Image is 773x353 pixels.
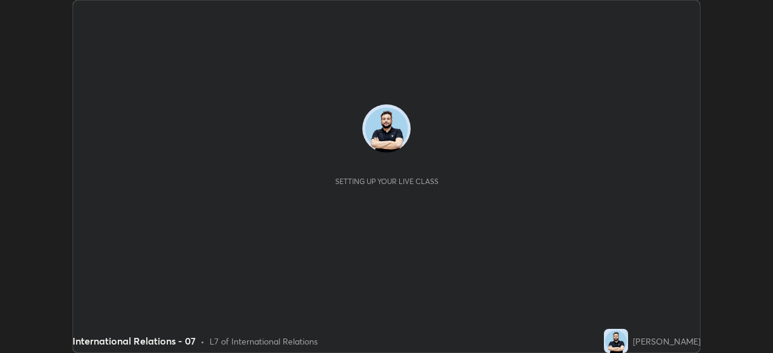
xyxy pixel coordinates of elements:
div: • [200,335,205,348]
img: 8a7944637a4c453e8737046d72cd9e64.jpg [362,104,411,153]
img: 8a7944637a4c453e8737046d72cd9e64.jpg [604,329,628,353]
div: [PERSON_NAME] [633,335,701,348]
div: International Relations - 07 [72,334,196,348]
div: Setting up your live class [335,177,438,186]
div: L7 of International Relations [210,335,318,348]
